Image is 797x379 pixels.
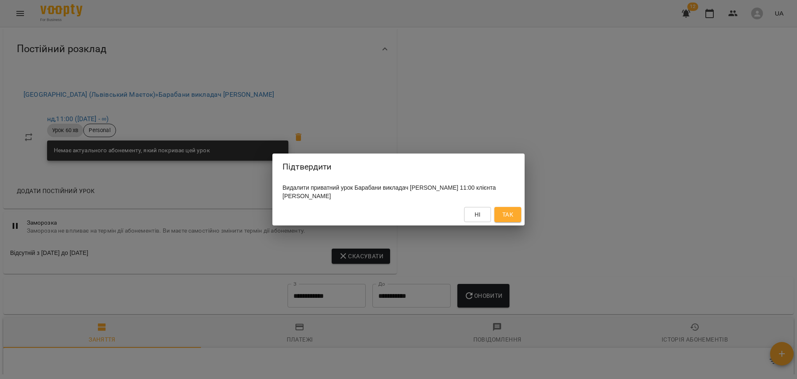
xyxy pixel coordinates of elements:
button: Ні [464,207,491,222]
h2: Підтвердити [282,160,515,173]
span: Ні [475,209,481,220]
span: Так [502,209,513,220]
button: Так [494,207,521,222]
div: Видалити приватний урок Барабани викладач [PERSON_NAME] 11:00 клієнта [PERSON_NAME] [272,180,525,204]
